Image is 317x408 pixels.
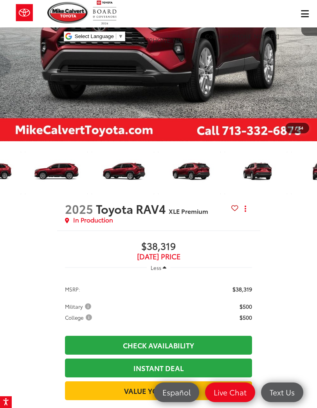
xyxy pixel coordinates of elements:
a: Español [154,382,199,402]
span: Select Language [75,33,114,39]
span: 2025 [65,200,93,217]
span: dropdown dots [245,206,246,212]
button: Military [65,302,94,310]
span: XLE Premium [169,206,208,215]
span: Text Us [266,387,299,397]
button: Actions [238,202,252,215]
span: $38,319 [232,285,252,293]
span: 1 [292,125,293,131]
img: 2025 Toyota RAV4 XLE Premium [224,149,288,197]
span: $500 [240,302,252,310]
a: Expand Photo 6 [225,149,287,197]
span: College [65,313,94,321]
span: [PHONE_NUMBER] [147,36,200,44]
span: ▼ [118,33,123,39]
span: MSRP: [65,285,80,293]
span: / [294,125,297,131]
a: Live Chat [205,382,255,402]
button: Less [147,260,170,275]
a: Instant Deal [65,359,252,377]
a: Expand Photo 5 [158,149,221,197]
img: 2025 Toyota RAV4 XLE Premium [91,149,155,197]
span: Sales [131,36,146,44]
a: Check Availability [65,336,252,355]
img: 2025 Toyota RAV4 XLE Premium [25,149,88,197]
span: [DATE] PRICE [65,253,252,260]
span: Live Chat [210,387,250,397]
a: Select Language​ [75,33,123,39]
button: College [65,313,95,321]
span: $38,319 [65,241,252,253]
img: 2025 Toyota RAV4 XLE Premium [158,149,222,197]
span: 54 [299,125,303,131]
a: Expand Photo 4 [92,149,154,197]
img: Mike Calvert Toyota [47,2,89,24]
span: [PHONE_NUMBER] [230,32,279,40]
a: Value Your Trade [65,381,252,400]
span: Toyota RAV4 [96,200,169,217]
span: Less [151,264,161,271]
span: In Production [73,215,113,224]
a: Expand Photo 3 [25,149,88,197]
span: Español [158,387,195,397]
span: Military [65,302,93,310]
a: Text Us [261,382,303,402]
span: $500 [240,313,252,321]
span: Collision [205,32,229,40]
